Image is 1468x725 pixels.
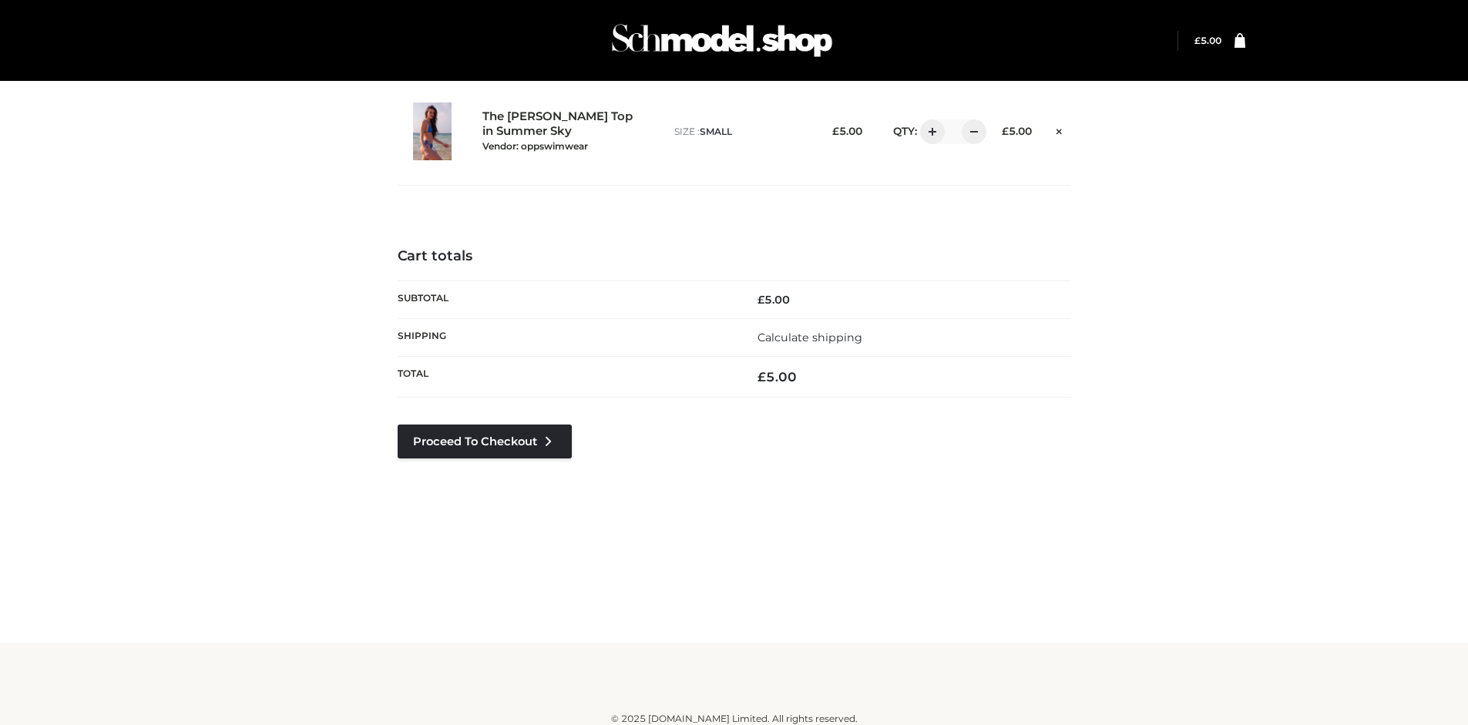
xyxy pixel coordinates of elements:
[758,293,790,307] bdi: 5.00
[758,369,766,384] span: £
[398,425,572,458] a: Proceed to Checkout
[832,125,839,137] span: £
[1194,35,1221,46] bdi: 5.00
[832,125,862,137] bdi: 5.00
[1002,125,1009,137] span: £
[398,357,734,398] th: Total
[674,125,806,139] p: size :
[482,109,641,153] a: The [PERSON_NAME] Top in Summer SkyVendor: oppswimwear
[758,369,797,384] bdi: 5.00
[482,140,588,152] small: Vendor: oppswimwear
[1194,35,1201,46] span: £
[398,280,734,318] th: Subtotal
[758,293,764,307] span: £
[758,331,862,344] a: Calculate shipping
[1194,35,1221,46] a: £5.00
[1047,119,1070,139] a: Remove this item
[1002,125,1032,137] bdi: 5.00
[606,10,838,71] img: Schmodel Admin 964
[398,248,1071,265] h4: Cart totals
[878,119,976,144] div: QTY:
[398,318,734,356] th: Shipping
[700,126,732,137] span: SMALL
